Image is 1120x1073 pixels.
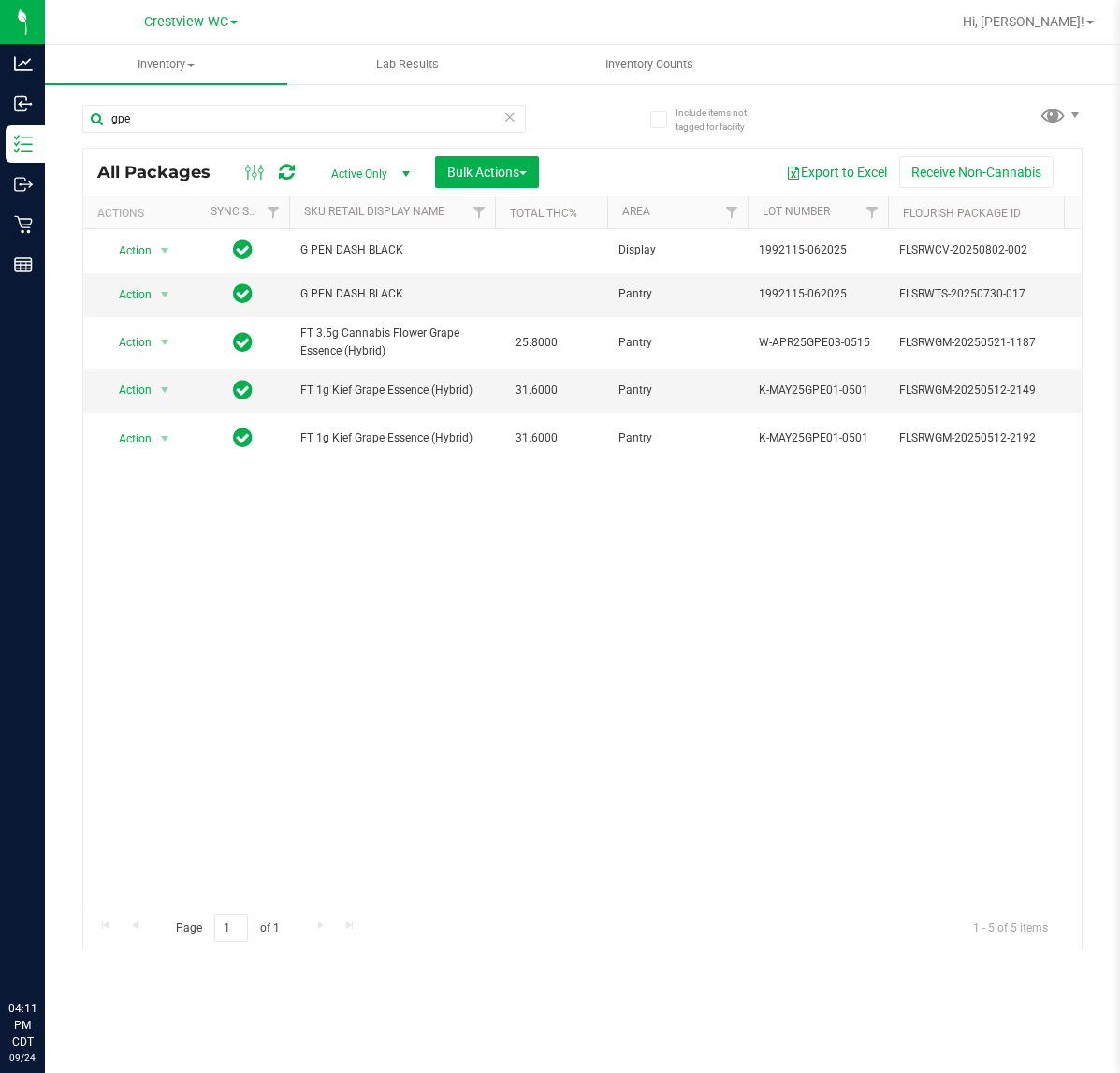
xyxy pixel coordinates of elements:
span: G PEN DASH BLACK [300,241,484,259]
span: Pantry [618,285,736,303]
span: K-MAY25GPE01-0501 [759,382,877,399]
input: Search Package ID, Item Name, SKU, Lot or Part Number... [82,105,526,133]
a: Inventory [45,45,287,84]
span: Clear [503,105,516,129]
span: Display [618,241,736,259]
span: FT 1g Kief Grape Essence (Hybrid) [300,429,484,447]
span: 31.6000 [506,377,567,404]
span: Lab Results [351,56,464,73]
inline-svg: Analytics [14,54,33,73]
span: 31.6000 [506,425,567,452]
input: 1 [214,914,248,943]
iframe: Resource center [19,923,75,979]
span: select [153,282,177,308]
a: SKU Retail Display Name [304,205,444,218]
span: Crestview WC [144,14,228,30]
span: FT 3.5g Cannabis Flower Grape Essence (Hybrid) [300,325,484,360]
button: Receive Non-Cannabis [899,156,1054,188]
p: 04:11 PM CDT [8,1000,36,1051]
button: Export to Excel [774,156,899,188]
iframe: Resource center unread badge [55,921,78,943]
span: Action [102,377,153,403]
span: Bulk Actions [447,165,527,180]
a: Filter [464,196,495,228]
a: Filter [857,196,888,228]
span: Inventory [45,56,287,73]
p: 09/24 [8,1051,36,1065]
a: Lot Number [763,205,830,218]
span: 25.8000 [506,329,567,356]
span: select [153,377,177,403]
a: Inventory Counts [529,45,771,84]
span: Action [102,238,153,264]
span: In Sync [233,377,253,403]
span: All Packages [97,162,229,182]
span: K-MAY25GPE01-0501 [759,429,877,447]
span: Page of 1 [160,914,295,943]
span: Pantry [618,429,736,447]
a: Total THC% [510,207,577,220]
span: Pantry [618,382,736,399]
a: Filter [717,196,748,228]
div: Actions [97,207,188,220]
span: select [153,329,177,355]
inline-svg: Reports [14,255,33,274]
a: Area [622,205,650,218]
a: Lab Results [287,45,530,84]
span: W-APR25GPE03-0515 [759,334,877,352]
inline-svg: Outbound [14,175,33,194]
span: In Sync [233,237,253,263]
span: FLSRWGM-20250521-1187 [899,334,1083,352]
span: Inventory Counts [580,56,719,73]
span: 1992115-062025 [759,285,877,303]
span: In Sync [233,425,253,451]
inline-svg: Inventory [14,135,33,153]
span: 1 - 5 of 5 items [958,914,1063,942]
a: Flourish Package ID [903,207,1021,220]
span: FT 1g Kief Grape Essence (Hybrid) [300,382,484,399]
span: FLSRWCV-20250802-002 [899,241,1083,259]
span: select [153,426,177,452]
span: Action [102,329,153,355]
span: In Sync [233,329,253,355]
span: select [153,238,177,264]
span: FLSRWGM-20250512-2149 [899,382,1083,399]
button: Bulk Actions [435,156,539,188]
span: FLSRWTS-20250730-017 [899,285,1083,303]
a: Sync Status [211,205,283,218]
span: Include items not tagged for facility [676,106,769,134]
inline-svg: Inbound [14,94,33,113]
span: Action [102,282,153,308]
inline-svg: Retail [14,215,33,234]
a: Filter [258,196,289,228]
span: Action [102,426,153,452]
span: Hi, [PERSON_NAME]! [963,14,1084,29]
span: In Sync [233,281,253,307]
span: Pantry [618,334,736,352]
span: 1992115-062025 [759,241,877,259]
span: FLSRWGM-20250512-2192 [899,429,1083,447]
span: G PEN DASH BLACK [300,285,484,303]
